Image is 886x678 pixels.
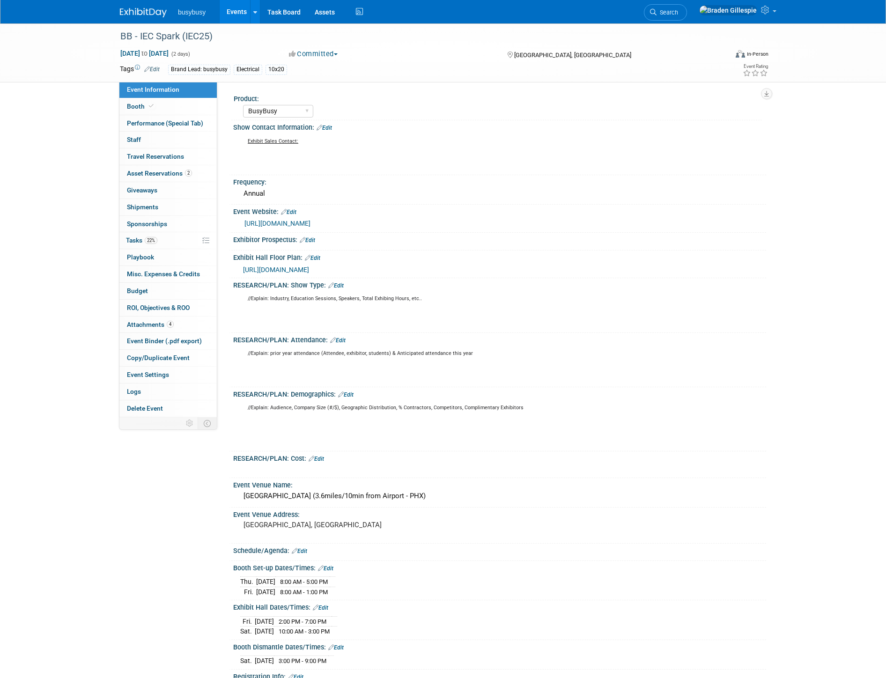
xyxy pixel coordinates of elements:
[240,656,255,666] td: Sat.
[240,626,255,636] td: Sat.
[119,115,217,132] a: Performance (Special Tab)
[127,371,169,378] span: Event Settings
[127,86,179,93] span: Event Information
[244,220,310,227] a: [URL][DOMAIN_NAME]
[234,92,762,103] div: Product:
[127,169,192,177] span: Asset Reservations
[233,251,766,263] div: Exhibit Hall Floor Plan:
[233,600,766,612] div: Exhibit Hall Dates/Times:
[119,81,217,98] a: Event Information
[119,266,217,282] a: Misc. Expenses & Credits
[233,544,766,556] div: Schedule/Agenda:
[233,120,766,133] div: Show Contact Information:
[256,577,275,587] td: [DATE]
[119,249,217,265] a: Playbook
[119,367,217,383] a: Event Settings
[233,640,766,652] div: Booth Dismantle Dates/Times:
[746,51,768,58] div: In-Person
[126,236,157,244] span: Tasks
[119,182,217,199] a: Giveaways
[119,350,217,366] a: Copy/Duplicate Event
[233,478,766,490] div: Event Venue Name:
[233,278,766,290] div: RESEARCH/PLAN: Show Type:
[318,565,333,572] a: Edit
[317,125,332,131] a: Edit
[140,50,149,57] span: to
[185,169,192,177] span: 2
[286,49,341,59] button: Committed
[279,657,326,664] span: 3:00 PM - 9:00 PM
[644,4,687,21] a: Search
[279,628,330,635] span: 10:00 AM - 3:00 PM
[305,255,320,261] a: Edit
[279,618,326,625] span: 2:00 PM - 7:00 PM
[243,266,309,273] a: [URL][DOMAIN_NAME]
[300,237,315,243] a: Edit
[240,577,256,587] td: Thu.
[338,391,354,398] a: Edit
[119,300,217,316] a: ROI, Objectives & ROO
[119,199,217,215] a: Shipments
[248,350,473,356] sup: //Explain: prior year attendance (Attendee, exhibitor, students) & Anticipated attendance this year
[168,65,230,74] div: Brand Lead: busybusy
[657,9,678,16] span: Search
[127,186,157,194] span: Giveaways
[145,237,157,244] span: 22%
[120,8,167,17] img: ExhibitDay
[255,616,274,626] td: [DATE]
[248,405,524,411] sup: //Explain: Audience, Company Size (#/$), Geographic Distribution, % Contractors, Competitors, Com...
[313,604,328,611] a: Edit
[672,49,768,63] div: Event Format
[248,138,298,144] u: Exhibit Sales Contact:
[119,317,217,333] a: Attachments4
[127,321,174,328] span: Attachments
[120,49,169,58] span: [DATE] [DATE]
[233,333,766,345] div: RESEARCH/PLAN: Attendance:
[127,304,190,311] span: ROI, Objectives & ROO
[699,5,757,15] img: Braden Gillespie
[233,387,766,399] div: RESEARCH/PLAN: Demographics:
[170,51,190,57] span: (2 days)
[144,66,160,73] a: Edit
[514,52,631,59] span: [GEOGRAPHIC_DATA], [GEOGRAPHIC_DATA]
[233,451,766,464] div: RESEARCH/PLAN: Cost:
[120,64,160,75] td: Tags
[330,337,346,344] a: Edit
[182,417,198,429] td: Personalize Event Tab Strip
[256,587,275,597] td: [DATE]
[119,283,217,299] a: Budget
[240,616,255,626] td: Fri.
[280,578,328,585] span: 8:00 AM - 5:00 PM
[127,136,141,143] span: Staff
[127,153,184,160] span: Travel Reservations
[743,64,768,69] div: Event Rating
[248,295,422,302] sup: //Explain: Industry, Education Sessions, Speakers, Total Exhibing Hours, etc..
[127,220,167,228] span: Sponsorships
[328,282,344,289] a: Edit
[119,400,217,417] a: Delete Event
[280,589,328,596] span: 8:00 AM - 1:00 PM
[233,205,766,217] div: Event Website:
[178,8,206,16] span: busybusy
[127,103,155,110] span: Booth
[127,388,141,395] span: Logs
[127,287,148,295] span: Budget
[127,119,203,127] span: Performance (Special Tab)
[119,383,217,400] a: Logs
[292,548,307,554] a: Edit
[119,216,217,232] a: Sponsorships
[127,270,200,278] span: Misc. Expenses & Credits
[119,333,217,349] a: Event Binder (.pdf export)
[736,50,745,58] img: Format-Inperson.png
[127,253,154,261] span: Playbook
[119,232,217,249] a: Tasks22%
[233,233,766,245] div: Exhibitor Prospectus:
[281,209,296,215] a: Edit
[119,148,217,165] a: Travel Reservations
[244,521,445,529] pre: [GEOGRAPHIC_DATA], [GEOGRAPHIC_DATA]
[127,354,190,361] span: Copy/Duplicate Event
[119,98,217,115] a: Booth
[255,626,274,636] td: [DATE]
[240,489,759,503] div: [GEOGRAPHIC_DATA] (3.6miles/10min from Airport - PHX)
